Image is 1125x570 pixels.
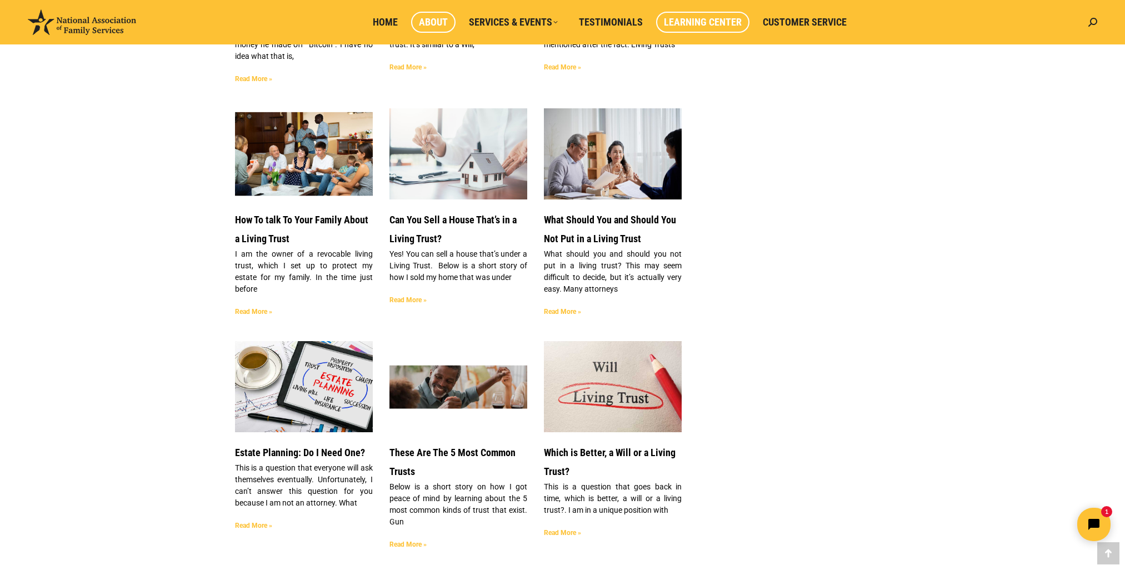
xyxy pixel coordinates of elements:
[664,16,742,28] span: Learning Center
[579,16,643,28] span: Testimonials
[543,108,683,201] img: What You Should and Should Not Include in Your Living Trust
[388,108,528,201] img: Can you sell a home that's under a living trust?
[411,12,456,33] a: About
[544,248,682,295] p: What should you and should you not put in a living trust? This may seem difficult to decide, but ...
[389,296,427,304] a: Read more about Can You Sell a House That’s in a Living Trust?
[388,366,528,409] img: These are the 5 most common trusts
[571,12,651,33] a: Testimonials
[373,16,398,28] span: Home
[235,462,373,509] p: This is a question that everyone will ask themselves eventually. Unfortunately, I can’t answer th...
[234,112,373,196] img: How To talk To Your Family About a Living Trust
[544,108,682,199] a: What You Should and Should Not Include in Your Living Trust
[544,447,676,477] a: Which is Better, a Will or a Living Trust?
[389,481,527,528] p: Below is a short story on how I got peace of mind by learning about the 5 most common kinds of tr...
[469,16,558,28] span: Services & Events
[235,447,365,458] a: Estate Planning: Do I Need One?
[235,248,373,295] p: I am the owner of a revocable living trust, which I set up to protect my estate for my family. In...
[419,16,448,28] span: About
[389,248,527,283] p: Yes! You can sell a house that’s under a Living Trust. Below is a short story of how I sold my ho...
[235,308,272,316] a: Read more about How To talk To Your Family About a Living Trust
[544,308,581,316] a: Read more about What Should You and Should You Not Put in a Living Trust
[235,214,368,244] a: How To talk To Your Family About a Living Trust
[544,341,682,432] a: Which is better, a living trust or a will?
[365,12,406,33] a: Home
[28,9,136,35] img: National Association of Family Services
[235,108,373,199] a: How To talk To Your Family About a Living Trust
[929,498,1120,551] iframe: Tidio Chat
[544,214,676,244] a: What Should You and Should You Not Put in a Living Trust
[543,339,683,435] img: Which is better, a living trust or a will?
[235,341,373,432] a: Estate Planning: Do I need one Blog Image
[389,63,427,71] a: Read more about Advantages and Disadvantages of a Living Trust
[389,541,427,548] a: Read more about These Are The 5 Most Common Trusts
[656,12,749,33] a: Learning Center
[544,481,682,516] p: This is a question that goes back in time, which is better, a will or a living trust?. I am in a ...
[389,108,527,199] a: Can you sell a home that's under a living trust?
[235,522,272,529] a: Read more about Estate Planning: Do I Need One?
[755,12,854,33] a: Customer Service
[763,16,847,28] span: Customer Service
[389,447,516,477] a: These Are The 5 Most Common Trusts
[544,529,581,537] a: Read more about Which is Better, a Will or a Living Trust?
[544,63,581,71] a: Read more about How Much Money Can a Living Trust Save You and Your Family?
[234,341,373,433] img: Estate Planning: Do I need one Blog Image
[389,341,527,432] a: These are the 5 most common trusts
[235,75,272,83] a: Read more about Can I Add Cryptocurrency To My Living Trust?
[389,214,517,244] a: Can You Sell a House That’s in a Living Trust?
